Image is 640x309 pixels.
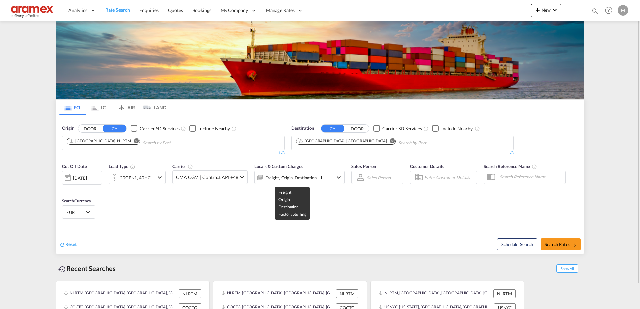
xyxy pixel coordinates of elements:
md-icon: The selected Trucker/Carrierwill be displayed in the rate results If the rates are from another f... [188,164,193,169]
div: [DATE] [73,175,87,181]
input: Chips input. [143,138,206,148]
span: Help [603,5,614,16]
div: OriginDOOR CY Checkbox No InkUnchecked: Search for CY (Container Yard) services for all selected ... [56,115,584,254]
md-select: Select Currency: € EUREuro [66,207,92,217]
span: New [534,7,559,13]
button: Remove [385,138,395,145]
span: Carrier [172,164,193,169]
div: NLRTM [493,289,516,298]
md-icon: Unchecked: Search for CY (Container Yard) services for all selected carriers.Checked : Search for... [423,126,429,131]
div: NLRTM [179,289,201,298]
md-tab-item: AIR [113,100,140,115]
span: Search Rates [545,242,577,247]
span: Search Reference Name [484,164,537,169]
div: NLRTM, Rotterdam, Netherlands, Western Europe, Europe [64,289,177,298]
md-checkbox: Checkbox No Ink [373,125,422,132]
md-datepicker: Select [62,184,67,193]
md-icon: Unchecked: Ignores neighbouring ports when fetching rates.Checked : Includes neighbouring ports w... [231,126,237,131]
div: icon-magnify [591,7,599,17]
input: Chips input. [398,138,462,148]
span: Cut Off Date [62,164,87,169]
div: Recent Searches [56,261,118,276]
button: icon-plus 400-fgNewicon-chevron-down [531,4,561,17]
button: DOOR [78,125,102,132]
div: Help [603,5,618,17]
img: LCL+%26+FCL+BACKGROUND.png [56,21,584,99]
md-checkbox: Checkbox No Ink [432,125,473,132]
md-icon: icon-plus 400-fg [534,6,542,14]
div: NLRTM [336,289,358,298]
md-checkbox: Checkbox No Ink [131,125,179,132]
md-icon: icon-chevron-down [551,6,559,14]
button: CY [103,125,126,132]
md-icon: icon-magnify [591,7,599,15]
md-icon: Unchecked: Search for CY (Container Yard) services for all selected carriers.Checked : Search for... [181,126,186,131]
div: Include Nearby [441,125,473,132]
div: Buenos Aires, ARBUE [298,138,387,144]
md-tab-item: LAND [140,100,166,115]
md-icon: icon-airplane [117,104,126,109]
span: My Company [221,7,248,14]
div: 1/3 [291,150,514,156]
span: Customer Details [410,164,444,169]
md-tab-item: LCL [86,100,113,115]
div: M [618,5,628,16]
md-chips-wrap: Chips container. Use arrow keys to select chips. [66,136,209,148]
div: [DATE] [62,171,102,185]
div: Freight Origin Destination Factory Stuffing [265,173,323,182]
span: Quotes [168,7,183,13]
div: Carrier SD Services [382,125,422,132]
md-icon: icon-chevron-down [335,173,343,181]
span: Reset [65,241,77,247]
div: Freight Origin Destination Factory Stuffingicon-chevron-down [254,171,345,184]
md-pagination-wrapper: Use the left and right arrow keys to navigate between tabs [59,100,166,115]
span: Show All [556,264,578,273]
md-icon: Unchecked: Ignores neighbouring ports when fetching rates.Checked : Includes neighbouring ports w... [475,126,480,131]
span: Load Type [109,164,135,169]
div: icon-refreshReset [59,241,77,248]
div: NLRTM, Rotterdam, Netherlands, Western Europe, Europe [379,289,492,298]
span: Analytics [68,7,87,14]
md-icon: icon-information-outline [130,164,135,169]
div: 20GP x1 40HC x1icon-chevron-down [109,171,166,184]
span: Rate Search [105,7,130,13]
div: 1/3 [62,150,285,156]
div: Include Nearby [198,125,230,132]
div: Press delete to remove this chip. [69,138,132,144]
button: DOOR [345,125,369,132]
button: Remove [130,138,140,145]
div: 20GP x1 40HC x1 [120,173,154,182]
input: Enter Customer Details [424,172,475,182]
input: Search Reference Name [496,172,565,182]
div: NLRTM, Rotterdam, Netherlands, Western Europe, Europe [221,289,334,298]
md-tab-item: FCL [59,100,86,115]
md-checkbox: Checkbox No Ink [189,125,230,132]
button: CY [321,125,344,132]
md-icon: icon-refresh [59,242,65,248]
md-chips-wrap: Chips container. Use arrow keys to select chips. [295,136,465,148]
md-icon: Your search will be saved by the below given name [532,164,537,169]
div: Rotterdam, NLRTM [69,138,131,144]
md-icon: icon-chevron-down [156,173,164,181]
span: Enquiries [139,7,159,13]
span: Destination [291,125,314,132]
span: Search Currency [62,198,91,203]
div: Carrier SD Services [140,125,179,132]
img: dca169e0c7e311edbe1137055cab269e.png [10,3,55,18]
span: EUR [66,209,85,215]
span: Manage Rates [266,7,295,14]
button: Search Ratesicon-arrow-right [541,238,581,250]
span: Sales Person [351,164,376,169]
md-icon: icon-arrow-right [572,243,577,247]
button: Note: By default Schedule search will only considerorigin ports, destination ports and cut off da... [497,238,537,250]
md-icon: icon-backup-restore [58,265,66,273]
span: CMA CGM | Contract API +48 [176,174,238,181]
span: Locals & Custom Charges [254,164,303,169]
span: Freight Origin Destination Factory Stuffing [278,190,306,217]
md-select: Sales Person [366,173,391,182]
span: Bookings [192,7,211,13]
span: Origin [62,125,74,132]
div: Press delete to remove this chip. [298,138,388,144]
